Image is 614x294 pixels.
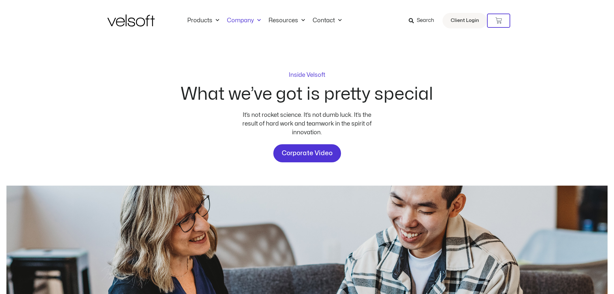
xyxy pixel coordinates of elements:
[289,72,325,78] p: Inside Velsoft
[409,15,439,26] a: Search
[265,17,309,24] a: ResourcesMenu Toggle
[223,17,265,24] a: CompanyMenu Toggle
[273,144,341,162] a: Corporate Video
[239,111,375,137] div: It’s not rocket science. It’s not dumb luck. It’s the result of hard work and teamwork in the spi...
[183,17,346,24] nav: Menu
[451,16,479,25] span: Client Login
[183,17,223,24] a: ProductsMenu Toggle
[443,13,487,28] a: Client Login
[282,148,333,158] span: Corporate Video
[107,15,155,26] img: Velsoft Training Materials
[309,17,346,24] a: ContactMenu Toggle
[417,16,434,25] span: Search
[181,86,433,103] h2: What we’ve got is pretty special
